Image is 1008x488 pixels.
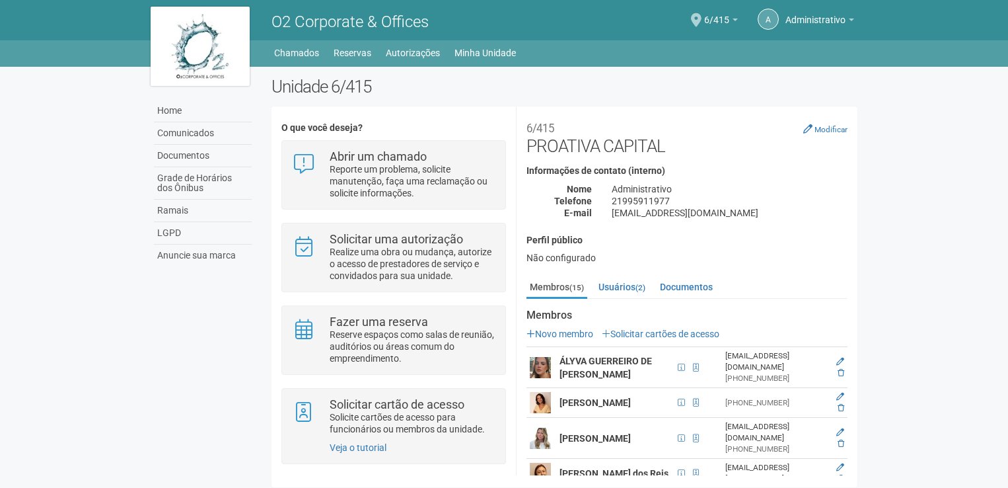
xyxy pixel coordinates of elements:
[526,235,847,245] h4: Perfil público
[154,122,252,145] a: Comunicados
[838,439,844,448] a: Excluir membro
[785,2,846,25] span: Administrativo
[569,283,584,292] small: (15)
[725,350,827,373] div: [EMAIL_ADDRESS][DOMAIN_NAME]
[292,233,495,282] a: Solicitar uma autorização Realize uma obra ou mudança, autorize o acesso de prestadores de serviç...
[559,468,668,479] strong: [PERSON_NAME] dos Reis
[725,462,827,485] div: [EMAIL_ADDRESS][DOMAIN_NAME]
[567,184,592,194] strong: Nome
[602,329,719,339] a: Solicitar cartões de acesso
[151,7,250,86] img: logo.jpg
[334,44,371,62] a: Reservas
[559,433,631,444] strong: [PERSON_NAME]
[526,252,847,264] div: Não configurado
[657,277,716,297] a: Documentos
[530,428,551,449] img: user.png
[559,356,652,380] strong: ÁLYVA GUERREIRO DE [PERSON_NAME]
[271,13,429,31] span: O2 Corporate & Offices
[838,368,844,378] a: Excluir membro
[530,392,551,413] img: user.png
[595,277,649,297] a: Usuários(2)
[526,277,587,299] a: Membros(15)
[330,397,464,411] strong: Solicitar cartão de acesso
[564,208,592,218] strong: E-mail
[704,2,729,25] span: 6/415
[814,125,847,134] small: Modificar
[154,167,252,200] a: Grade de Horários dos Ônibus
[292,399,495,435] a: Solicitar cartão de acesso Solicite cartões de acesso para funcionários ou membros da unidade.
[154,145,252,167] a: Documentos
[154,100,252,122] a: Home
[803,124,847,134] a: Modificar
[330,163,495,199] p: Reporte um problema, solicite manutenção, faça uma reclamação ou solicite informações.
[154,200,252,222] a: Ramais
[274,44,319,62] a: Chamados
[330,329,495,364] p: Reserve espaços como salas de reunião, auditórios ou áreas comum do empreendimento.
[526,116,847,156] h2: PROATIVA CAPITAL
[154,222,252,245] a: LGPD
[602,207,857,219] div: [EMAIL_ADDRESS][DOMAIN_NAME]
[271,77,857,97] h2: Unidade 6/415
[704,17,738,27] a: 6/415
[330,411,495,435] p: Solicite cartões de acesso para funcionários ou membros da unidade.
[526,122,554,135] small: 6/415
[454,44,516,62] a: Minha Unidade
[838,474,844,483] a: Excluir membro
[330,442,386,453] a: Veja o tutorial
[758,9,779,30] a: A
[836,463,844,472] a: Editar membro
[725,397,827,409] div: [PHONE_NUMBER]
[725,421,827,444] div: [EMAIL_ADDRESS][DOMAIN_NAME]
[530,463,551,484] img: user.png
[330,246,495,282] p: Realize uma obra ou mudança, autorize o acesso de prestadores de serviço e convidados para sua un...
[330,232,463,246] strong: Solicitar uma autorização
[836,357,844,366] a: Editar membro
[838,403,844,413] a: Excluir membro
[281,123,505,133] h4: O que você deseja?
[725,444,827,455] div: [PHONE_NUMBER]
[836,428,844,437] a: Editar membro
[635,283,645,292] small: (2)
[602,183,857,195] div: Administrativo
[330,149,427,163] strong: Abrir um chamado
[836,392,844,401] a: Editar membro
[154,245,252,266] a: Anuncie sua marca
[785,17,854,27] a: Administrativo
[330,315,428,329] strong: Fazer uma reserva
[602,195,857,207] div: 21995911977
[559,397,631,408] strong: [PERSON_NAME]
[292,151,495,199] a: Abrir um chamado Reporte um problema, solicite manutenção, faça uma reclamação ou solicite inform...
[554,196,592,206] strong: Telefone
[725,373,827,384] div: [PHONE_NUMBER]
[386,44,440,62] a: Autorizações
[526,166,847,176] h4: Informações de contato (interno)
[526,309,847,321] strong: Membros
[292,316,495,364] a: Fazer uma reserva Reserve espaços como salas de reunião, auditórios ou áreas comum do empreendime...
[526,329,593,339] a: Novo membro
[530,357,551,378] img: user.png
